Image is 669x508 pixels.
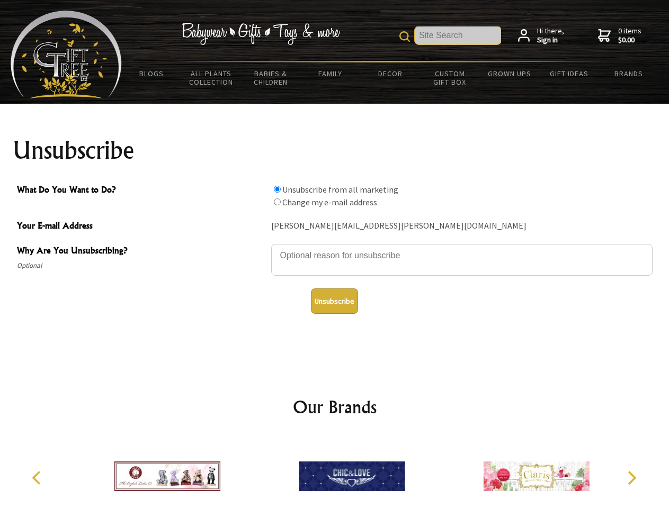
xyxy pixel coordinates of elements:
a: Family [301,62,361,85]
span: What Do You Want to Do? [17,183,266,198]
a: Decor [360,62,420,85]
h1: Unsubscribe [13,138,657,163]
img: Babywear - Gifts - Toys & more [181,23,340,45]
a: Hi there,Sign in [518,26,564,45]
h2: Our Brands [21,394,648,420]
a: BLOGS [122,62,182,85]
strong: $0.00 [618,35,641,45]
a: Gift Ideas [539,62,599,85]
button: Unsubscribe [311,288,358,314]
label: Change my e-mail address [282,197,377,207]
span: Why Are You Unsubscribing? [17,244,266,259]
input: What Do You Want to Do? [274,186,281,193]
textarea: Why Are You Unsubscribing? [271,244,653,276]
input: Site Search [415,26,501,44]
input: What Do You Want to Do? [274,198,281,205]
div: [PERSON_NAME][EMAIL_ADDRESS][PERSON_NAME][DOMAIN_NAME] [271,218,653,234]
a: Babies & Children [241,62,301,93]
a: All Plants Collection [182,62,242,93]
span: 0 items [618,26,641,45]
button: Next [620,466,643,489]
span: Hi there, [537,26,564,45]
img: Babyware - Gifts - Toys and more... [11,11,122,98]
a: Brands [599,62,659,85]
a: Custom Gift Box [420,62,480,93]
img: product search [399,31,410,42]
span: Your E-mail Address [17,219,266,234]
button: Previous [26,466,50,489]
a: 0 items$0.00 [598,26,641,45]
a: Grown Ups [479,62,539,85]
label: Unsubscribe from all marketing [282,184,398,195]
strong: Sign in [537,35,564,45]
span: Optional [17,259,266,272]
